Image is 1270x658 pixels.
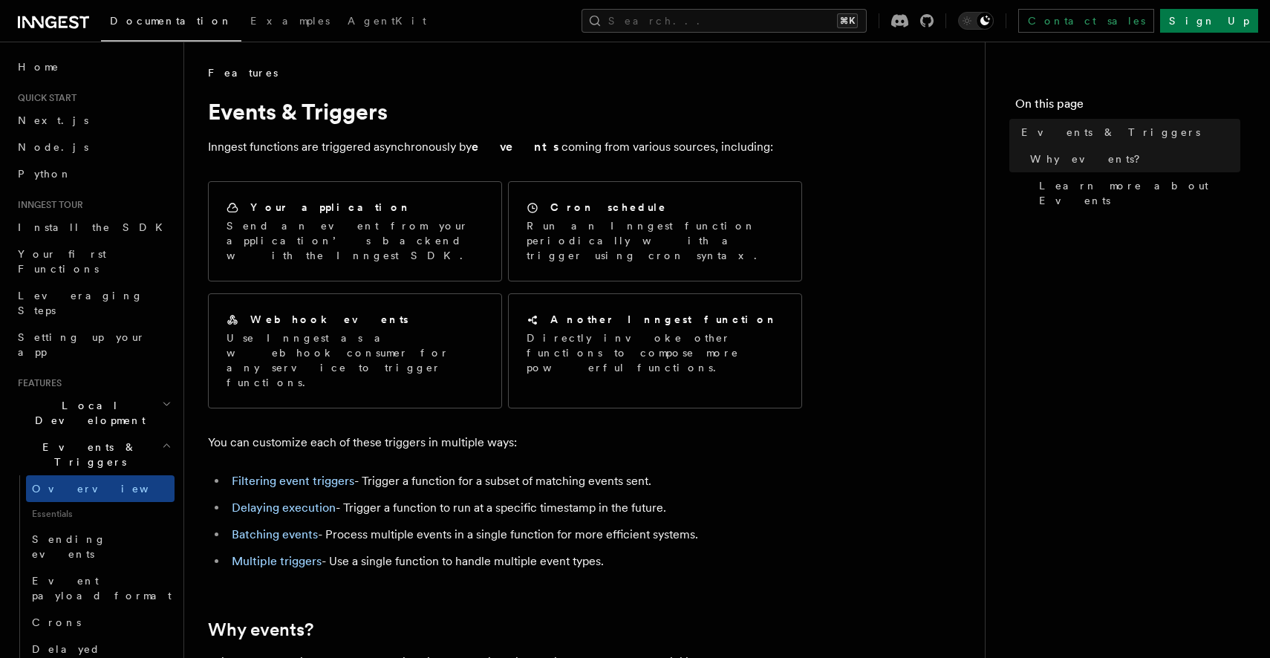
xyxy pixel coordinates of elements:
[12,134,175,160] a: Node.js
[241,4,339,40] a: Examples
[12,434,175,475] button: Events & Triggers
[26,567,175,609] a: Event payload format
[32,483,185,495] span: Overview
[32,575,172,602] span: Event payload format
[1039,178,1240,208] span: Learn more about Events
[208,619,313,640] a: Why events?
[208,181,502,281] a: Your applicationSend an event from your application’s backend with the Inngest SDK.
[227,218,483,263] p: Send an event from your application’s backend with the Inngest SDK.
[26,475,175,502] a: Overview
[12,241,175,282] a: Your first Functions
[12,440,162,469] span: Events & Triggers
[32,616,81,628] span: Crons
[508,293,802,408] a: Another Inngest functionDirectly invoke other functions to compose more powerful functions.
[227,551,802,572] li: - Use a single function to handle multiple event types.
[550,312,778,327] h2: Another Inngest function
[12,282,175,324] a: Leveraging Steps
[18,114,88,126] span: Next.js
[582,9,867,33] button: Search...⌘K
[18,141,88,153] span: Node.js
[527,330,784,375] p: Directly invoke other functions to compose more powerful functions.
[1018,9,1154,33] a: Contact sales
[348,15,426,27] span: AgentKit
[227,330,483,390] p: Use Inngest as a webhook consumer for any service to trigger functions.
[18,331,146,358] span: Setting up your app
[550,200,667,215] h2: Cron schedule
[1024,146,1240,172] a: Why events?
[208,98,802,125] h1: Events & Triggers
[110,15,232,27] span: Documentation
[12,53,175,80] a: Home
[12,324,175,365] a: Setting up your app
[12,160,175,187] a: Python
[12,199,83,211] span: Inngest tour
[232,554,322,568] a: Multiple triggers
[18,248,106,275] span: Your first Functions
[12,398,162,428] span: Local Development
[250,15,330,27] span: Examples
[1030,152,1150,166] span: Why events?
[527,218,784,263] p: Run an Inngest function periodically with a trigger using cron syntax.
[12,377,62,389] span: Features
[32,533,106,560] span: Sending events
[18,59,59,74] span: Home
[208,137,802,157] p: Inngest functions are triggered asynchronously by coming from various sources, including:
[958,12,994,30] button: Toggle dark mode
[227,524,802,545] li: - Process multiple events in a single function for more efficient systems.
[508,181,802,281] a: Cron scheduleRun an Inngest function periodically with a trigger using cron syntax.
[232,527,318,541] a: Batching events
[232,474,354,488] a: Filtering event triggers
[208,432,802,453] p: You can customize each of these triggers in multiple ways:
[101,4,241,42] a: Documentation
[18,221,172,233] span: Install the SDK
[12,92,76,104] span: Quick start
[472,140,561,154] strong: events
[12,214,175,241] a: Install the SDK
[232,501,336,515] a: Delaying execution
[1033,172,1240,214] a: Learn more about Events
[1160,9,1258,33] a: Sign Up
[26,609,175,636] a: Crons
[18,168,72,180] span: Python
[1021,125,1200,140] span: Events & Triggers
[227,471,802,492] li: - Trigger a function for a subset of matching events sent.
[18,290,143,316] span: Leveraging Steps
[1015,95,1240,119] h4: On this page
[208,65,278,80] span: Features
[227,498,802,518] li: - Trigger a function to run at a specific timestamp in the future.
[250,312,408,327] h2: Webhook events
[837,13,858,28] kbd: ⌘K
[1015,119,1240,146] a: Events & Triggers
[12,107,175,134] a: Next.js
[250,200,411,215] h2: Your application
[26,526,175,567] a: Sending events
[339,4,435,40] a: AgentKit
[208,293,502,408] a: Webhook eventsUse Inngest as a webhook consumer for any service to trigger functions.
[26,502,175,526] span: Essentials
[12,392,175,434] button: Local Development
